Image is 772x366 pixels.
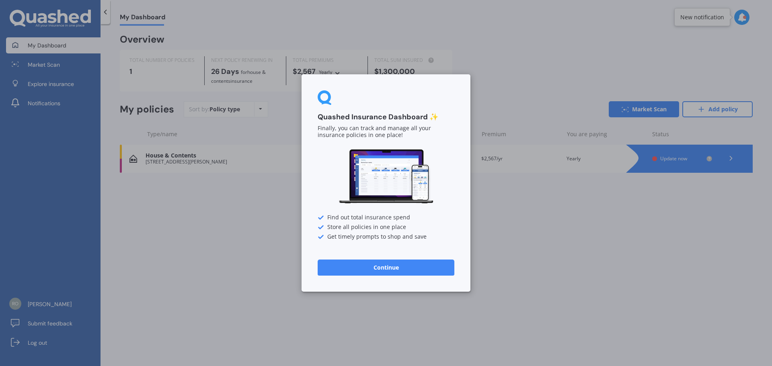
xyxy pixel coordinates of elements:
[318,260,454,276] button: Continue
[318,112,454,122] h3: Quashed Insurance Dashboard ✨
[318,125,454,139] p: Finally, you can track and manage all your insurance policies in one place!
[338,148,434,205] img: Dashboard
[318,234,454,240] div: Get timely prompts to shop and save
[318,215,454,221] div: Find out total insurance spend
[318,224,454,231] div: Store all policies in one place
